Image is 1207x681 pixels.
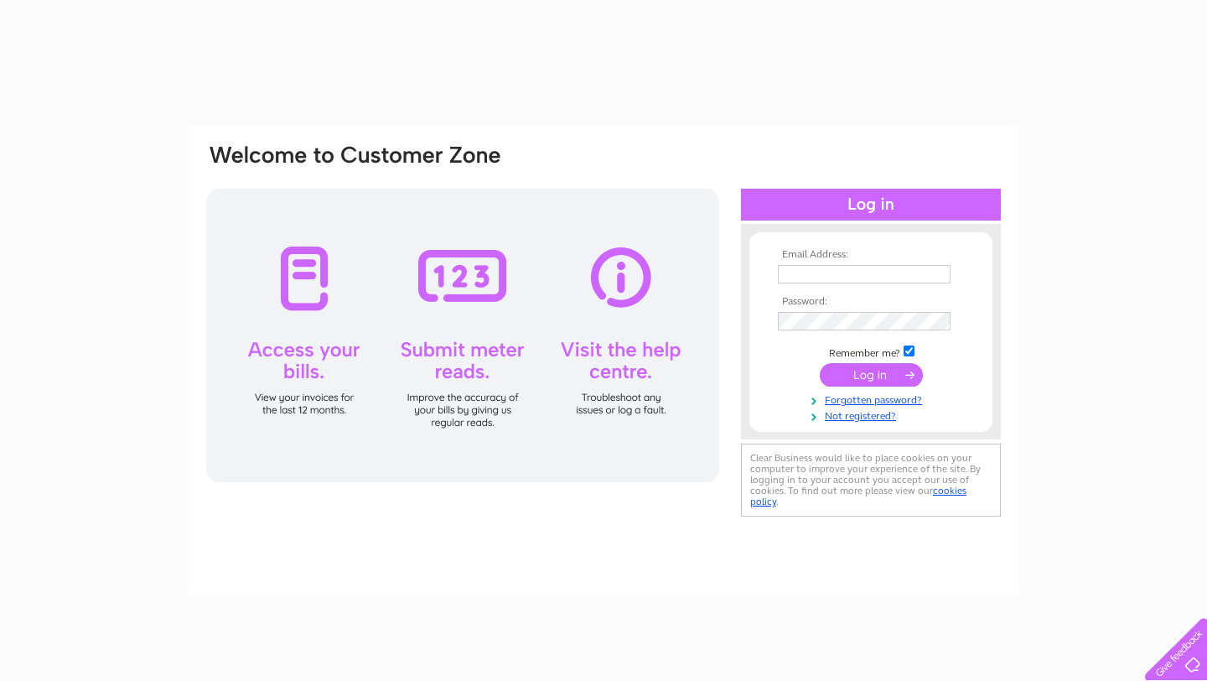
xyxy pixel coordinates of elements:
[820,363,923,387] input: Submit
[750,485,966,507] a: cookies policy
[778,391,968,407] a: Forgotten password?
[778,407,968,423] a: Not registered?
[741,444,1001,517] div: Clear Business would like to place cookies on your computer to improve your experience of the sit...
[774,343,968,360] td: Remember me?
[774,249,968,261] th: Email Address:
[774,296,968,308] th: Password:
